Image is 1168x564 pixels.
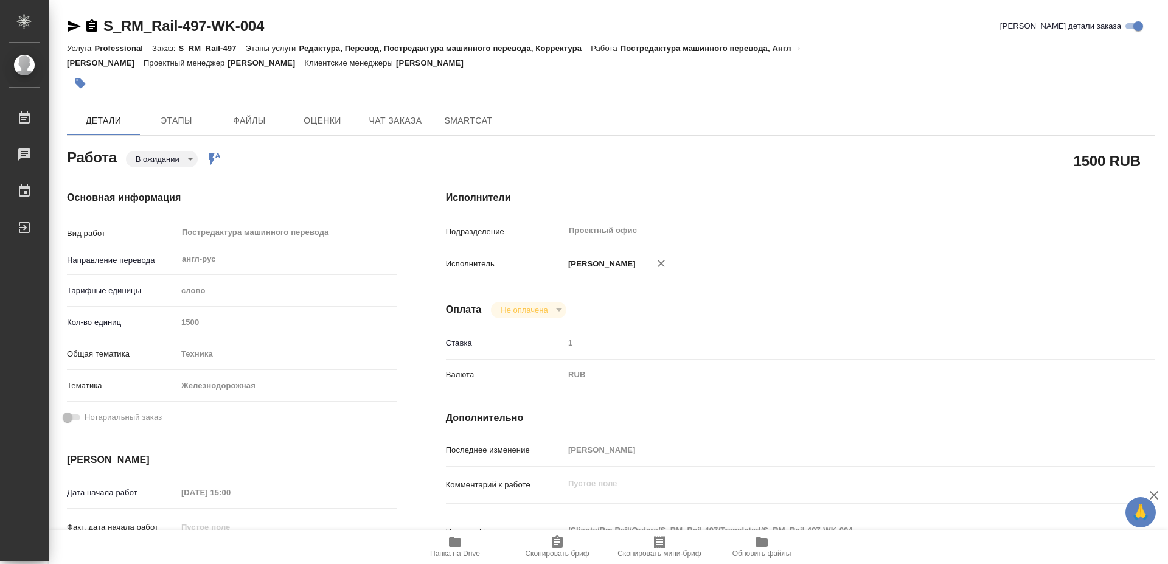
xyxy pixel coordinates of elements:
[132,154,183,164] button: В ожидании
[94,44,152,53] p: Professional
[617,549,701,558] span: Скопировать мини-бриф
[67,228,177,240] p: Вид работ
[67,453,397,467] h4: [PERSON_NAME]
[67,487,177,499] p: Дата начала работ
[103,18,264,34] a: S_RM_Rail-497-WK-004
[608,530,711,564] button: Скопировать мини-бриф
[1125,497,1156,527] button: 🙏
[591,44,620,53] p: Работа
[177,375,397,396] div: Железнодорожная
[366,113,425,128] span: Чат заказа
[67,19,82,33] button: Скопировать ссылку для ЯМессенджера
[430,549,480,558] span: Папка на Drive
[446,337,564,349] p: Ставка
[67,145,117,167] h2: Работа
[304,58,396,68] p: Клиентские менеджеры
[67,285,177,297] p: Тарифные единицы
[404,530,506,564] button: Папка на Drive
[446,411,1155,425] h4: Дополнительно
[564,334,1096,352] input: Пустое поле
[228,58,304,68] p: [PERSON_NAME]
[67,254,177,266] p: Направление перевода
[439,113,498,128] span: SmartCat
[396,58,473,68] p: [PERSON_NAME]
[648,250,675,277] button: Удалить исполнителя
[564,364,1096,385] div: RUB
[497,305,551,315] button: Не оплачена
[446,190,1155,205] h4: Исполнители
[67,70,94,97] button: Добавить тэг
[525,549,589,558] span: Скопировать бриф
[67,521,177,534] p: Факт. дата начала работ
[446,444,564,456] p: Последнее изменение
[506,530,608,564] button: Скопировать бриф
[67,44,94,53] p: Услуга
[67,348,177,360] p: Общая тематика
[1000,20,1121,32] span: [PERSON_NAME] детали заказа
[177,484,283,501] input: Пустое поле
[446,369,564,381] p: Валюта
[152,44,178,53] p: Заказ:
[144,58,228,68] p: Проектный менеджер
[85,411,162,423] span: Нотариальный заказ
[446,479,564,491] p: Комментарий к работе
[446,226,564,238] p: Подразделение
[220,113,279,128] span: Файлы
[67,380,177,392] p: Тематика
[293,113,352,128] span: Оценки
[74,113,133,128] span: Детали
[177,518,283,536] input: Пустое поле
[299,44,591,53] p: Редактура, Перевод, Постредактура машинного перевода, Корректура
[246,44,299,53] p: Этапы услуги
[1130,500,1151,525] span: 🙏
[179,44,246,53] p: S_RM_Rail-497
[177,313,397,331] input: Пустое поле
[732,549,791,558] span: Обновить файлы
[711,530,813,564] button: Обновить файлы
[147,113,206,128] span: Этапы
[564,520,1096,541] textarea: /Clients/Rm Rail/Orders/S_RM_Rail-497/Translated/S_RM_Rail-497-WK-004
[446,526,564,538] p: Путь на drive
[1074,150,1141,171] h2: 1500 RUB
[85,19,99,33] button: Скопировать ссылку
[177,280,397,301] div: слово
[491,302,566,318] div: В ожидании
[564,258,636,270] p: [PERSON_NAME]
[446,302,482,317] h4: Оплата
[67,190,397,205] h4: Основная информация
[446,258,564,270] p: Исполнитель
[177,344,397,364] div: Техника
[67,316,177,329] p: Кол-во единиц
[564,441,1096,459] input: Пустое поле
[126,151,198,167] div: В ожидании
